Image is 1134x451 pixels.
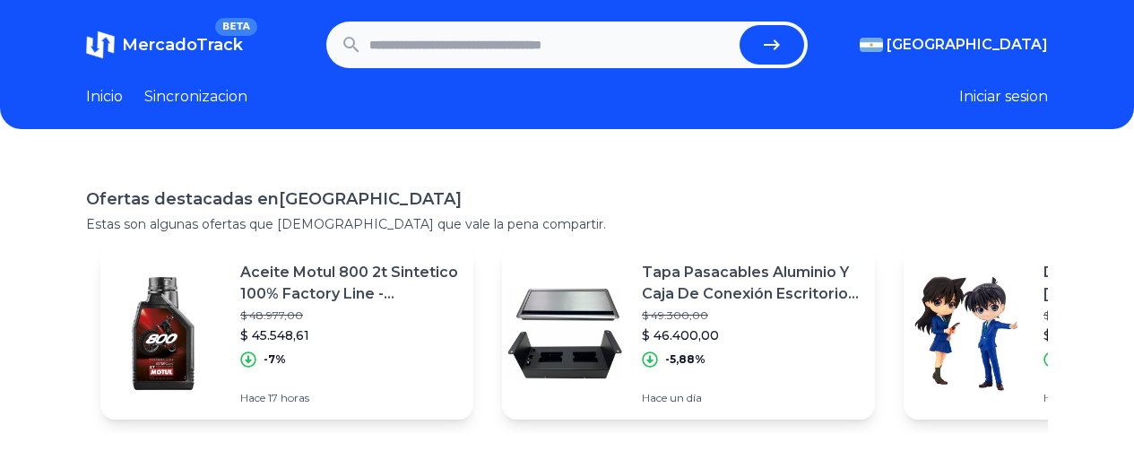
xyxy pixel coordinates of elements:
img: Argentina [860,38,883,52]
img: MercadoTrack [86,30,115,59]
p: Tapa Pasacables Aluminio Y Caja De Conexión Escritorio Elect [642,262,861,305]
span: BETA [215,18,257,36]
p: $ 46.400,00 [642,326,861,344]
a: Featured imageAceite Motul 800 2t Sintetico 100% Factory Line - [PERSON_NAME] Moto$ 48.977,00$ 45... [100,247,473,420]
span: [GEOGRAPHIC_DATA] [887,34,1048,56]
p: Hace 17 horas [240,391,459,405]
a: MercadoTrackBETA [86,30,243,59]
p: $ 49.300,00 [642,308,861,323]
p: Hace un día [642,391,861,405]
button: Iniciar sesion [959,86,1048,108]
h1: Ofertas destacadas en [GEOGRAPHIC_DATA] [86,186,1048,212]
a: Inicio [86,86,123,108]
a: Featured imageTapa Pasacables Aluminio Y Caja De Conexión Escritorio Elect$ 49.300,00$ 46.400,00-... [502,247,875,420]
p: Aceite Motul 800 2t Sintetico 100% Factory Line - [PERSON_NAME] Moto [240,262,459,305]
p: $ 48.977,00 [240,308,459,323]
p: -7% [264,352,286,367]
img: Featured image [904,271,1029,396]
p: $ 45.548,61 [240,326,459,344]
a: Sincronizacion [144,86,247,108]
p: -5,88% [665,352,706,367]
span: MercadoTrack [122,35,243,55]
img: Featured image [100,271,226,396]
p: Estas son algunas ofertas que [DEMOGRAPHIC_DATA] que vale la pena compartir. [86,215,1048,233]
button: [GEOGRAPHIC_DATA] [860,34,1048,56]
img: Featured image [502,271,628,396]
